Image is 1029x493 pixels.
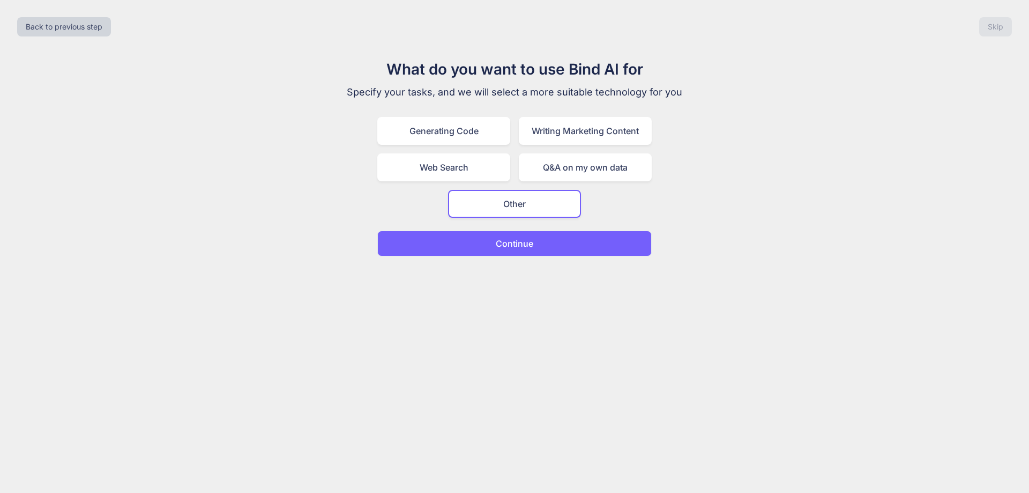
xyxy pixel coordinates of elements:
[334,58,695,80] h1: What do you want to use Bind AI for
[448,190,581,218] div: Other
[377,153,510,181] div: Web Search
[496,237,533,250] p: Continue
[519,153,652,181] div: Q&A on my own data
[334,85,695,100] p: Specify your tasks, and we will select a more suitable technology for you
[519,117,652,145] div: Writing Marketing Content
[377,117,510,145] div: Generating Code
[377,231,652,256] button: Continue
[979,17,1012,36] button: Skip
[17,17,111,36] button: Back to previous step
